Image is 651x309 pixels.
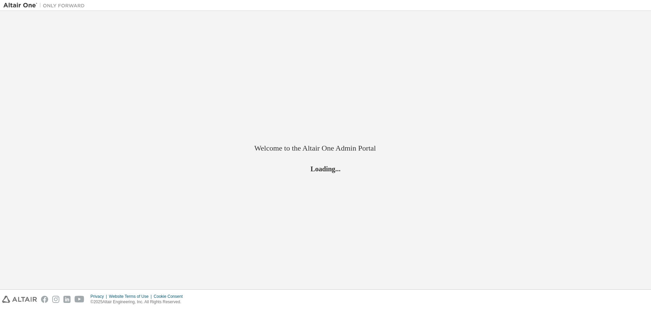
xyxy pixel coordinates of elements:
[2,296,37,303] img: altair_logo.svg
[254,164,397,173] h2: Loading...
[63,296,71,303] img: linkedin.svg
[154,294,186,299] div: Cookie Consent
[91,299,187,305] p: © 2025 Altair Engineering, Inc. All Rights Reserved.
[52,296,59,303] img: instagram.svg
[254,143,397,153] h2: Welcome to the Altair One Admin Portal
[41,296,48,303] img: facebook.svg
[3,2,88,9] img: Altair One
[109,294,154,299] div: Website Terms of Use
[75,296,84,303] img: youtube.svg
[91,294,109,299] div: Privacy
